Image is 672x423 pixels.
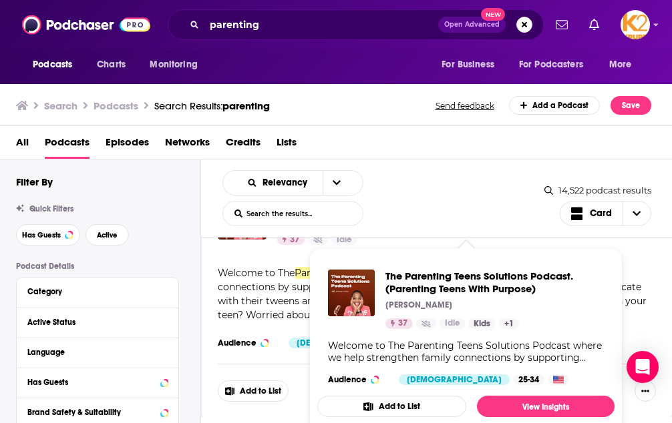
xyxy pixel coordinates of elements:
img: User Profile [621,10,650,39]
h2: Choose List sort [222,170,363,195]
div: [DEMOGRAPHIC_DATA] [289,338,399,348]
a: View Insights [477,396,615,417]
h3: Podcasts [94,99,138,112]
div: Search Results: [154,99,270,112]
input: Search podcasts, credits, & more... [204,14,438,35]
h3: Audience [218,338,278,348]
img: The Parenting Teens Solutions Podcast. (Parenting Teens With Purpose) [328,270,375,316]
button: Brand Safety & Suitability [27,404,168,420]
button: Choose View [560,201,652,226]
img: Podchaser - Follow, Share and Rate Podcasts [22,12,150,37]
a: Add a Podcast [509,96,601,115]
button: open menu [323,171,351,195]
span: Parenting [295,267,341,279]
p: [PERSON_NAME] [385,300,452,310]
button: Show profile menu [621,10,650,39]
a: Show notifications dropdown [584,13,605,36]
button: open menu [235,178,323,187]
span: Logged in as K2Krupp [621,10,650,39]
button: Active Status [27,314,168,330]
span: Active [97,232,118,239]
span: Card [590,209,612,218]
a: Podcasts [45,131,90,159]
span: For Business [442,55,494,74]
a: Charts [88,52,134,77]
div: Has Guests [27,378,156,387]
span: More [609,55,632,74]
span: New [481,8,505,21]
span: Open Advanced [444,21,500,28]
button: Add to List [218,380,289,402]
span: For Podcasters [519,55,583,74]
button: Send feedback [432,100,498,111]
span: Monitoring [150,55,197,74]
a: Idle [440,318,466,329]
a: Show notifications dropdown [550,13,573,36]
span: Podcasts [33,55,72,74]
div: 14,522 podcast results [544,185,651,195]
a: Kids [468,318,496,329]
div: Welcome to The Parenting Teens Solutions Podcast where we help strengthen family connections by s... [328,340,604,364]
span: 37 [290,234,299,247]
a: The Parenting Teens Solutions Podcast. (Parenting Teens With Purpose) [385,270,604,295]
p: Podcast Details [16,262,179,271]
button: Language [27,344,168,360]
a: Lists [277,131,297,159]
span: parenting [222,99,270,112]
h2: Filter By [16,175,53,188]
button: Has Guests [16,224,80,246]
div: 25-34 [513,374,544,385]
h3: Audience [328,374,388,385]
button: Category [27,283,168,300]
div: Active Status [27,318,159,327]
a: Episodes [106,131,149,159]
button: Has Guests [27,374,168,390]
a: +1 [499,318,519,329]
span: Quick Filters [29,204,73,214]
button: Save [611,96,651,115]
div: Brand Safety & Suitability [27,408,156,417]
a: 37 [277,234,305,245]
a: Networks [165,131,210,159]
span: Idle [445,317,460,330]
h3: Search [44,99,77,112]
button: Show More Button [635,380,656,402]
button: Add to List [317,396,466,417]
div: [DEMOGRAPHIC_DATA] [399,374,510,385]
a: 37 [385,318,413,329]
span: Charts [97,55,126,74]
span: Welcome to The [218,267,295,279]
div: Category [27,287,159,296]
div: Search podcasts, credits, & more... [168,9,544,40]
button: open menu [23,52,90,77]
button: open menu [600,52,649,77]
button: open menu [510,52,603,77]
button: Open AdvancedNew [438,17,506,33]
button: Active [86,224,129,246]
span: 37 [398,317,407,330]
button: open menu [432,52,511,77]
div: Language [27,348,159,357]
div: Open Intercom Messenger [627,351,659,383]
a: Search Results:parenting [154,99,270,112]
span: Has Guests [22,232,61,239]
a: Credits [226,131,261,159]
button: open menu [140,52,214,77]
a: All [16,131,29,159]
span: Relevancy [263,178,312,187]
